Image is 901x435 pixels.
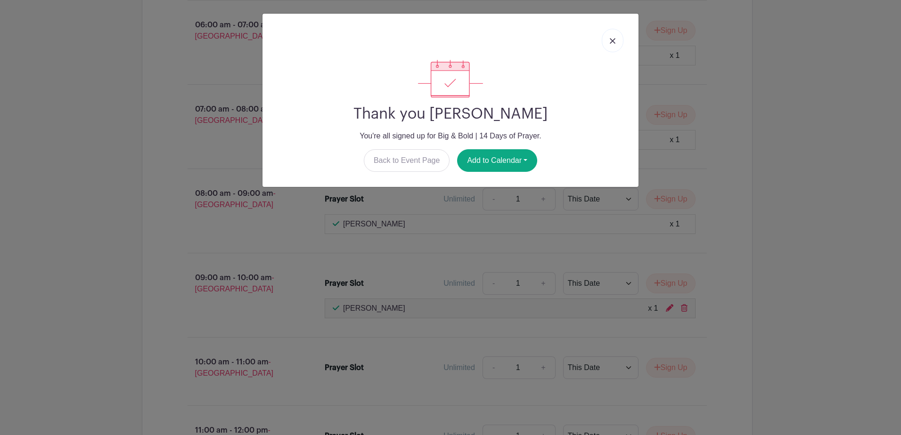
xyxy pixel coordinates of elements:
[418,60,483,97] img: signup_complete-c468d5dda3e2740ee63a24cb0ba0d3ce5d8a4ecd24259e683200fb1569d990c8.svg
[364,149,450,172] a: Back to Event Page
[457,149,537,172] button: Add to Calendar
[270,130,631,142] p: You're all signed up for Big & Bold | 14 Days of Prayer.
[610,38,615,44] img: close_button-5f87c8562297e5c2d7936805f587ecaba9071eb48480494691a3f1689db116b3.svg
[270,105,631,123] h2: Thank you [PERSON_NAME]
